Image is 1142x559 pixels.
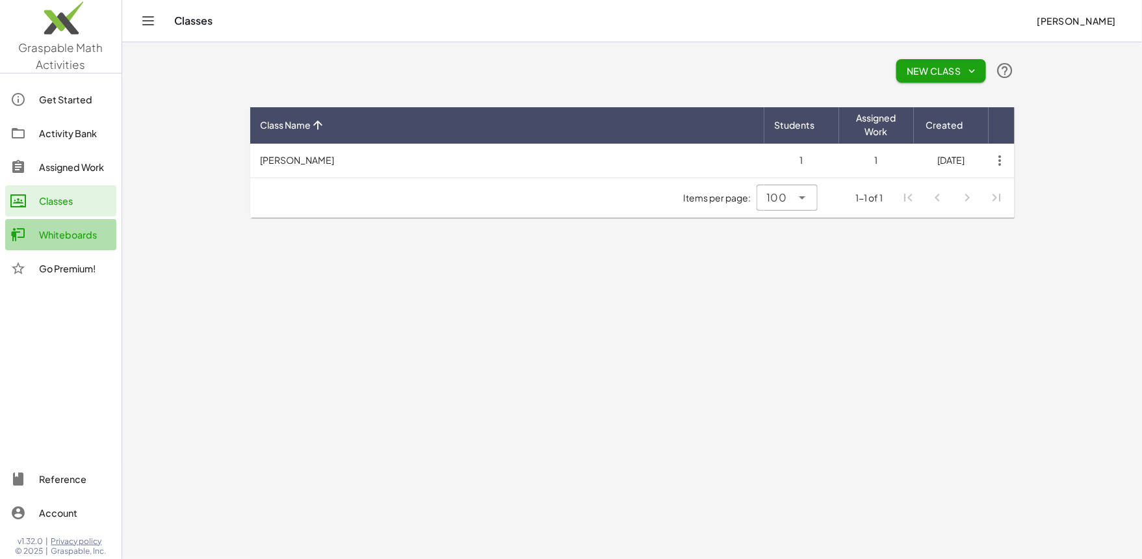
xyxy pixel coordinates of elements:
td: [PERSON_NAME] [250,144,764,177]
a: Activity Bank [5,118,116,149]
a: Account [5,497,116,528]
nav: Pagination Navigation [893,183,1011,213]
span: Graspable, Inc. [51,546,107,556]
a: Reference [5,463,116,495]
span: Assigned Work [850,111,903,138]
button: [PERSON_NAME] [1026,9,1126,32]
span: Class Name [261,118,311,132]
div: Whiteboards [39,227,111,242]
td: 1 [764,144,839,177]
span: v1.32.0 [18,536,44,547]
a: Privacy policy [51,536,107,547]
div: Activity Bank [39,125,111,141]
span: 100 [767,190,786,205]
div: Account [39,505,111,521]
span: Created [926,118,963,132]
div: Get Started [39,92,111,107]
span: Students [775,118,815,132]
span: Graspable Math Activities [19,40,103,71]
a: Whiteboards [5,219,116,250]
span: © 2025 [16,546,44,556]
a: Classes [5,185,116,216]
span: New Class [907,65,976,77]
div: Reference [39,471,111,487]
span: [PERSON_NAME] [1037,15,1116,27]
span: Items per page: [684,191,757,205]
button: New Class [896,59,986,83]
div: Assigned Work [39,159,111,175]
button: Toggle navigation [138,10,159,31]
td: [DATE] [914,144,989,177]
div: Classes [39,193,111,209]
div: 1-1 of 1 [855,191,883,205]
a: Assigned Work [5,151,116,183]
div: Go Premium! [39,261,111,276]
span: 1 [875,154,878,166]
span: | [46,546,49,556]
a: Get Started [5,84,116,115]
span: | [46,536,49,547]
